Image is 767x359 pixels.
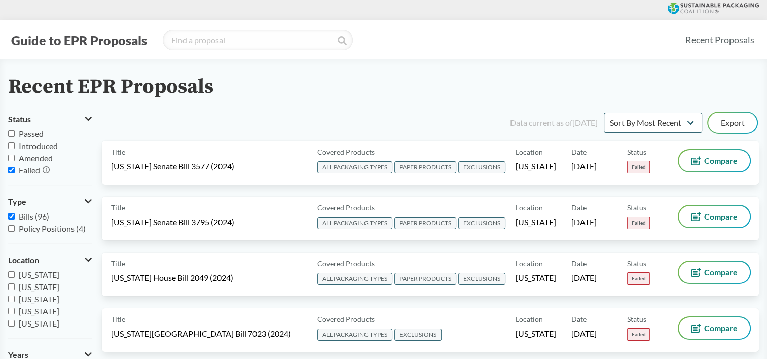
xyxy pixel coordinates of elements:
[704,268,738,276] span: Compare
[111,272,233,283] span: [US_STATE] House Bill 2049 (2024)
[704,324,738,332] span: Compare
[516,328,556,339] span: [US_STATE]
[317,329,392,341] span: ALL PACKAGING TYPES
[8,32,150,48] button: Guide to EPR Proposals
[111,258,125,269] span: Title
[8,197,26,206] span: Type
[8,130,15,137] input: Passed
[8,320,15,327] input: [US_STATE]
[516,217,556,228] span: [US_STATE]
[8,271,15,278] input: [US_STATE]
[8,193,92,210] button: Type
[19,141,58,151] span: Introduced
[317,161,392,173] span: ALL PACKAGING TYPES
[8,213,15,220] input: Bills (96)
[394,161,456,173] span: PAPER PRODUCTS
[510,117,598,129] div: Data current as of [DATE]
[19,306,59,316] span: [US_STATE]
[516,147,543,157] span: Location
[627,161,650,173] span: Failed
[394,329,442,341] span: EXCLUSIONS
[627,314,646,325] span: Status
[681,28,759,51] a: Recent Proposals
[8,256,39,265] span: Location
[19,270,59,279] span: [US_STATE]
[19,165,40,175] span: Failed
[19,224,86,233] span: Policy Positions (4)
[571,217,597,228] span: [DATE]
[317,202,375,213] span: Covered Products
[19,211,49,221] span: Bills (96)
[111,202,125,213] span: Title
[571,147,587,157] span: Date
[8,111,92,128] button: Status
[516,202,543,213] span: Location
[19,129,44,138] span: Passed
[317,217,392,229] span: ALL PACKAGING TYPES
[8,252,92,269] button: Location
[8,167,15,173] input: Failed
[571,314,587,325] span: Date
[679,150,750,171] button: Compare
[8,283,15,290] input: [US_STATE]
[516,258,543,269] span: Location
[458,273,505,285] span: EXCLUSIONS
[317,273,392,285] span: ALL PACKAGING TYPES
[8,296,15,302] input: [US_STATE]
[111,161,234,172] span: [US_STATE] Senate Bill 3577 (2024)
[8,115,31,124] span: Status
[571,272,597,283] span: [DATE]
[394,217,456,229] span: PAPER PRODUCTS
[111,328,291,339] span: [US_STATE][GEOGRAPHIC_DATA] Bill 7023 (2024)
[708,113,757,133] button: Export
[516,161,556,172] span: [US_STATE]
[627,258,646,269] span: Status
[627,202,646,213] span: Status
[458,161,505,173] span: EXCLUSIONS
[8,225,15,232] input: Policy Positions (4)
[679,206,750,227] button: Compare
[8,142,15,149] input: Introduced
[8,155,15,161] input: Amended
[8,308,15,314] input: [US_STATE]
[111,314,125,325] span: Title
[571,258,587,269] span: Date
[19,318,59,328] span: [US_STATE]
[317,258,375,269] span: Covered Products
[8,76,213,98] h2: Recent EPR Proposals
[394,273,456,285] span: PAPER PRODUCTS
[19,282,59,292] span: [US_STATE]
[704,212,738,221] span: Compare
[458,217,505,229] span: EXCLUSIONS
[627,147,646,157] span: Status
[571,161,597,172] span: [DATE]
[19,294,59,304] span: [US_STATE]
[627,272,650,285] span: Failed
[516,314,543,325] span: Location
[571,328,597,339] span: [DATE]
[317,314,375,325] span: Covered Products
[111,217,234,228] span: [US_STATE] Senate Bill 3795 (2024)
[679,262,750,283] button: Compare
[571,202,587,213] span: Date
[317,147,375,157] span: Covered Products
[704,157,738,165] span: Compare
[19,153,53,163] span: Amended
[627,328,650,341] span: Failed
[111,147,125,157] span: Title
[679,317,750,339] button: Compare
[163,30,353,50] input: Find a proposal
[516,272,556,283] span: [US_STATE]
[627,217,650,229] span: Failed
